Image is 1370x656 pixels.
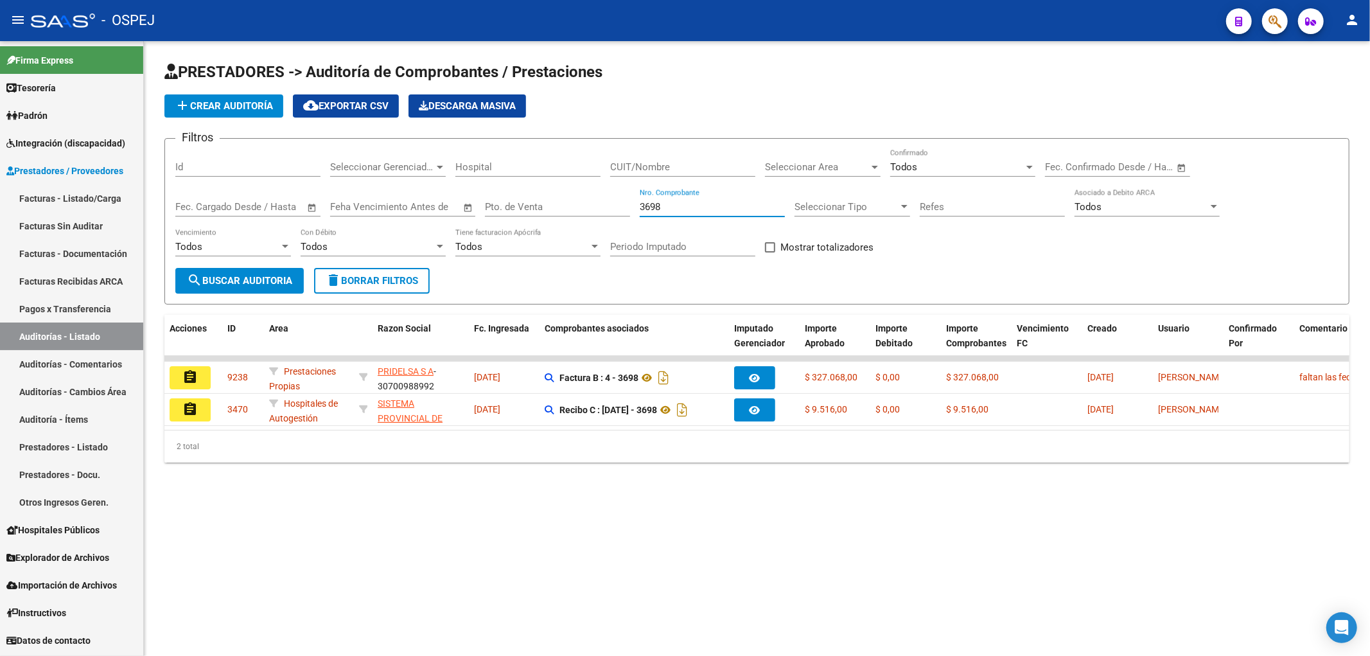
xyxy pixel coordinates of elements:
span: Datos de contacto [6,634,91,648]
span: Importación de Archivos [6,578,117,592]
span: [DATE] [474,372,500,382]
div: 2 total [164,430,1349,463]
div: - 30700988992 [378,364,464,391]
span: Vencimiento FC [1017,323,1069,348]
span: Todos [1075,201,1102,213]
span: 9238 [227,372,248,382]
datatable-header-cell: Razon Social [373,315,469,371]
span: Fc. Ingresada [474,323,529,333]
span: $ 9.516,00 [946,404,988,414]
span: Seleccionar Tipo [795,201,899,213]
button: Exportar CSV [293,94,399,118]
span: Tesorería [6,81,56,95]
mat-icon: assignment [182,402,198,417]
span: Comentario [1299,323,1348,333]
span: [PERSON_NAME] [1158,404,1227,414]
span: Comprobantes asociados [545,323,649,333]
datatable-header-cell: Fc. Ingresada [469,315,540,371]
span: Confirmado Por [1229,323,1277,348]
span: - OSPEJ [101,6,155,35]
span: $ 0,00 [875,372,900,382]
datatable-header-cell: Importe Comprobantes [941,315,1012,371]
span: SISTEMA PROVINCIAL DE SALUD [378,398,443,438]
input: End date [229,201,291,213]
datatable-header-cell: Comprobantes asociados [540,315,729,371]
strong: Recibo C : [DATE] - 3698 [559,405,657,415]
button: Open calendar [305,200,320,215]
span: Imputado Gerenciador [734,323,785,348]
span: ID [227,323,236,333]
div: Open Intercom Messenger [1326,612,1357,643]
span: PRESTADORES -> Auditoría de Comprobantes / Prestaciones [164,63,602,81]
datatable-header-cell: Confirmado Por [1224,315,1294,371]
datatable-header-cell: Acciones [164,315,222,371]
span: Prestaciones Propias [269,366,336,391]
span: Integración (discapacidad) [6,136,125,150]
span: Explorador de Archivos [6,551,109,565]
button: Open calendar [461,200,476,215]
datatable-header-cell: ID [222,315,264,371]
button: Borrar Filtros [314,268,430,294]
span: Todos [301,241,328,253]
i: Descargar documento [655,368,672,388]
span: PRIDELSA S A [378,366,434,377]
mat-icon: delete [326,272,341,288]
mat-icon: cloud_download [303,98,319,113]
div: - 30691822849 [378,396,464,423]
span: Borrar Filtros [326,275,418,287]
mat-icon: search [187,272,202,288]
span: $ 327.068,00 [946,372,999,382]
span: Descarga Masiva [419,100,516,112]
span: Hospitales Públicos [6,523,100,537]
span: Mostrar totalizadores [780,240,874,255]
span: [DATE] [474,404,500,414]
button: Buscar Auditoria [175,268,304,294]
span: Instructivos [6,606,66,620]
span: Crear Auditoría [175,100,273,112]
span: $ 0,00 [875,404,900,414]
span: Importe Debitado [875,323,913,348]
mat-icon: assignment [182,369,198,385]
span: [DATE] [1087,404,1114,414]
datatable-header-cell: Creado [1082,315,1153,371]
span: Hospitales de Autogestión [269,398,338,423]
span: Area [269,323,288,333]
span: Buscar Auditoria [187,275,292,287]
span: [DATE] [1087,372,1114,382]
datatable-header-cell: Usuario [1153,315,1224,371]
span: Todos [890,161,917,173]
span: Creado [1087,323,1117,333]
span: [PERSON_NAME] [1158,372,1227,382]
input: Start date [175,201,217,213]
h3: Filtros [175,129,220,146]
app-download-masive: Descarga masiva de comprobantes (adjuntos) [408,94,526,118]
span: $ 327.068,00 [805,372,857,382]
datatable-header-cell: Area [264,315,354,371]
datatable-header-cell: Vencimiento FC [1012,315,1082,371]
mat-icon: person [1344,12,1360,28]
i: Descargar documento [674,400,690,420]
button: Descarga Masiva [408,94,526,118]
strong: Factura B : 4 - 3698 [559,373,638,383]
span: Todos [455,241,482,253]
button: Open calendar [1175,161,1190,175]
mat-icon: menu [10,12,26,28]
mat-icon: add [175,98,190,113]
span: Acciones [170,323,207,333]
span: Firma Express [6,53,73,67]
span: Importe Aprobado [805,323,845,348]
input: Start date [1045,161,1087,173]
span: Seleccionar Area [765,161,869,173]
span: 3470 [227,404,248,414]
span: Exportar CSV [303,100,389,112]
span: Prestadores / Proveedores [6,164,123,178]
span: Razon Social [378,323,431,333]
span: Usuario [1158,323,1190,333]
span: $ 9.516,00 [805,404,847,414]
span: Todos [175,241,202,253]
button: Crear Auditoría [164,94,283,118]
input: End date [1098,161,1161,173]
datatable-header-cell: Imputado Gerenciador [729,315,800,371]
datatable-header-cell: Importe Debitado [870,315,941,371]
span: Seleccionar Gerenciador [330,161,434,173]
